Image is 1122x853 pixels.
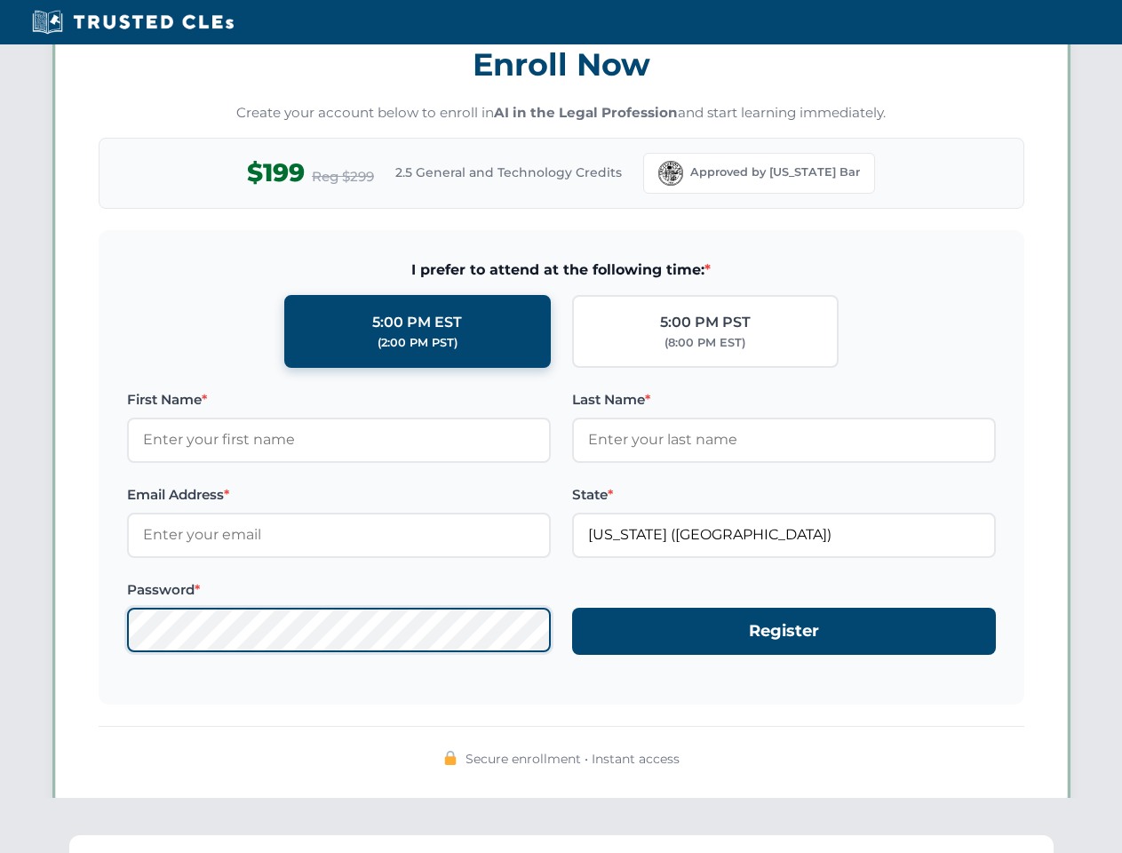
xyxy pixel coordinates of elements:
[395,163,622,182] span: 2.5 General and Technology Credits
[127,418,551,462] input: Enter your first name
[443,751,458,765] img: 🔒
[127,484,551,506] label: Email Address
[312,166,374,187] span: Reg $299
[658,161,683,186] img: Florida Bar
[247,153,305,193] span: $199
[372,311,462,334] div: 5:00 PM EST
[127,259,996,282] span: I prefer to attend at the following time:
[99,103,1024,124] p: Create your account below to enroll in and start learning immediately.
[660,311,751,334] div: 5:00 PM PST
[378,334,458,352] div: (2:00 PM PST)
[127,579,551,601] label: Password
[572,484,996,506] label: State
[27,9,239,36] img: Trusted CLEs
[690,163,860,181] span: Approved by [US_STATE] Bar
[494,104,678,121] strong: AI in the Legal Profession
[572,608,996,655] button: Register
[99,36,1024,92] h3: Enroll Now
[466,749,680,769] span: Secure enrollment • Instant access
[127,513,551,557] input: Enter your email
[572,418,996,462] input: Enter your last name
[664,334,745,352] div: (8:00 PM EST)
[127,389,551,411] label: First Name
[572,389,996,411] label: Last Name
[572,513,996,557] input: Florida (FL)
